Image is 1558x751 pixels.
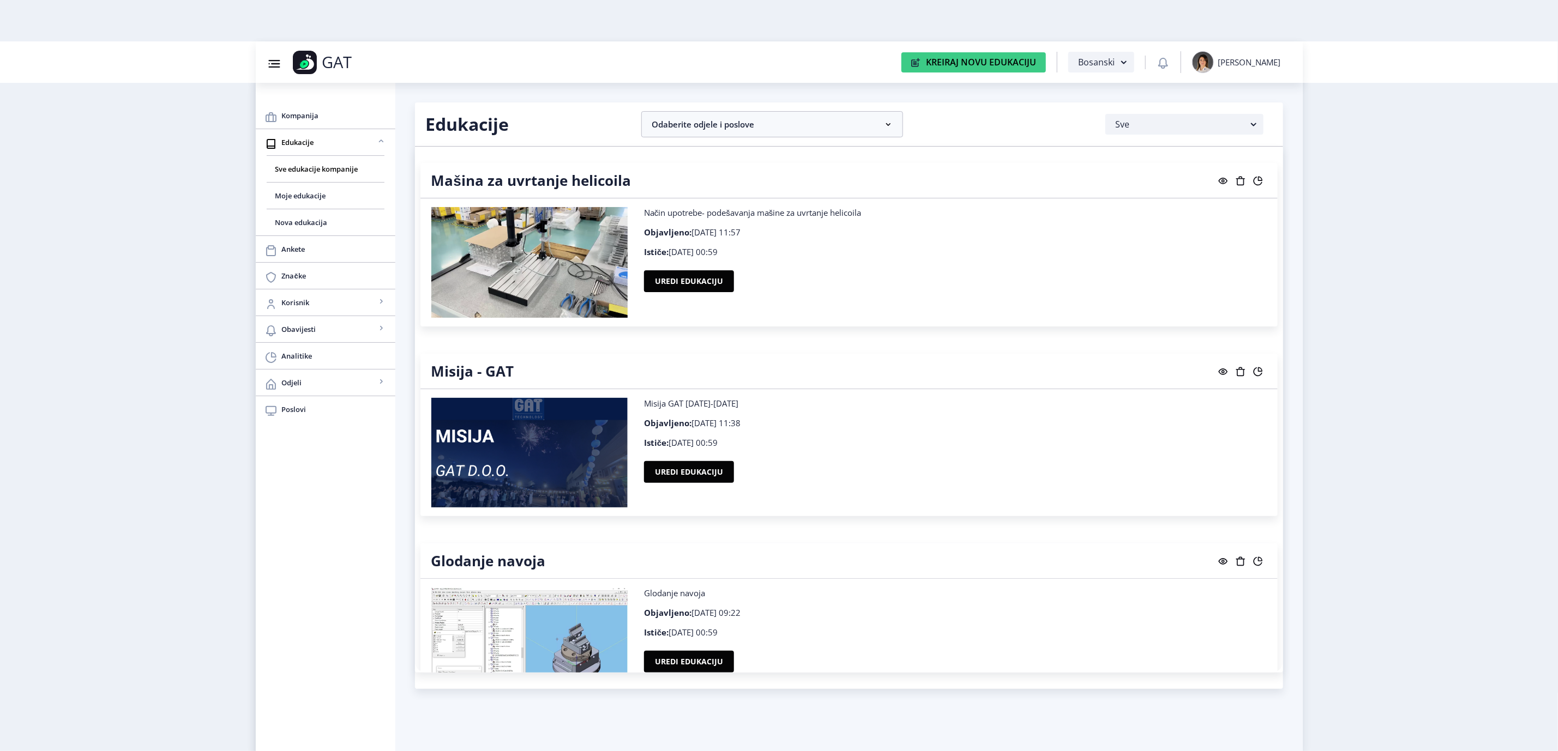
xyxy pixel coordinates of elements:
button: Sve [1105,114,1264,135]
span: Značke [282,269,387,282]
span: Odjeli [282,376,376,389]
a: Kompanija [256,102,395,129]
nb-accordion-item-header: Odaberite odjele i poslove [641,111,903,137]
a: Odjeli [256,370,395,396]
p: [DATE] 00:59 [644,246,1267,257]
a: GAT [293,51,422,74]
span: Edukacije [282,136,376,149]
b: Ističe: [644,246,669,257]
b: Ističe: [644,437,669,448]
a: Poslovi [256,396,395,422]
span: Ankete [282,243,387,256]
span: Poslovi [282,403,387,416]
b: Ističe: [644,627,669,638]
button: Kreiraj Novu Edukaciju [901,52,1046,72]
b: Objavljeno: [644,227,691,238]
b: Objavljeno: [644,417,691,428]
img: create-new-education-icon.svg [911,58,921,67]
span: Kompanija [282,109,387,122]
h4: Mašina za uvrtanje helicoila [431,172,631,189]
p: [DATE] 11:38 [644,417,1267,428]
span: Sve edukacije kompanije [275,162,376,175]
button: Bosanski [1068,52,1134,72]
img: Misija - GAT [431,398,628,508]
span: Obavijesti [282,323,376,336]
p: [DATE] 11:57 [644,227,1267,238]
p: Misija GAT [DATE]-[DATE] [644,398,1267,409]
a: Obavijesti [256,316,395,342]
a: Korisnik [256,289,395,316]
button: Uredi edukaciju [644,461,734,483]
h2: Edukacije [426,113,625,135]
button: Uredi edukaciju [644,651,734,673]
a: Nova edukacija [267,209,384,235]
a: Edukacije [256,129,395,155]
a: Sve edukacije kompanije [267,156,384,182]
p: [DATE] 09:22 [644,607,1267,618]
h4: Glodanje navoja [431,552,546,570]
a: Moje edukacije [267,183,384,209]
p: [DATE] 00:59 [644,627,1267,638]
span: Analitike [282,349,387,362]
h4: Misija - GAT [431,362,514,380]
button: Uredi edukaciju [644,270,734,292]
p: Glodanje navoja [644,588,1267,598]
p: [DATE] 00:59 [644,437,1267,448]
span: Korisnik [282,296,376,309]
img: Glodanje navoja [431,588,628,698]
a: Značke [256,263,395,289]
b: Objavljeno: [644,607,691,618]
div: [PERSON_NAME] [1218,57,1281,68]
p: Način upotrebe- podešavanja mašine za uvrtanje helicoila [644,207,1267,218]
span: Moje edukacije [275,189,376,202]
p: GAT [322,57,352,68]
img: Mašina za uvrtanje helicoila [431,207,628,318]
span: Nova edukacija [275,216,376,229]
a: Analitike [256,343,395,369]
a: Ankete [256,236,395,262]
